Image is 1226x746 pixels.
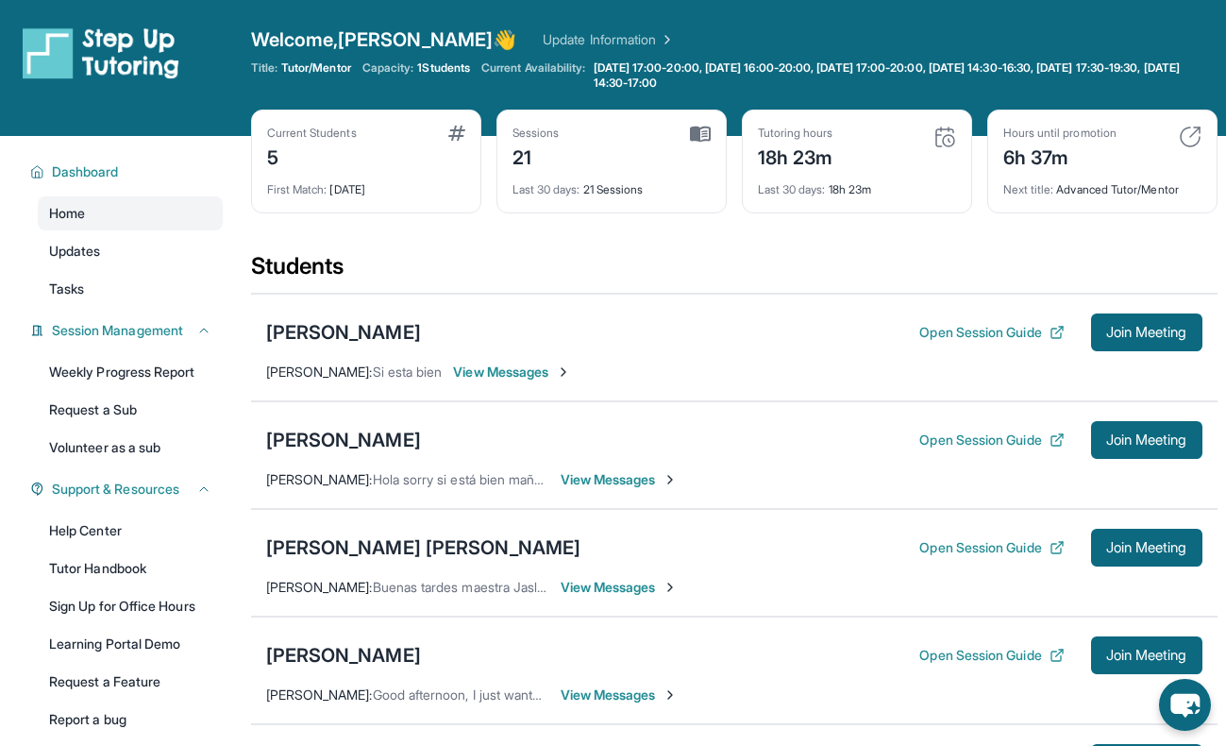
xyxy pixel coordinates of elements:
[512,182,580,196] span: Last 30 days :
[267,126,357,141] div: Current Students
[251,26,517,53] span: Welcome, [PERSON_NAME] 👋
[1091,314,1202,351] button: Join Meeting
[690,126,711,143] img: card
[1091,421,1202,459] button: Join Meeting
[1003,171,1201,197] div: Advanced Tutor/Mentor
[512,126,560,141] div: Sessions
[49,204,85,223] span: Home
[1003,126,1117,141] div: Hours until promotion
[44,162,211,181] button: Dashboard
[663,580,678,595] img: Chevron-Right
[38,272,223,306] a: Tasks
[590,60,1218,91] a: [DATE] 17:00-20:00, [DATE] 16:00-20:00, [DATE] 17:00-20:00, [DATE] 14:30-16:30, [DATE] 17:30-19:3...
[1106,542,1187,553] span: Join Meeting
[919,323,1064,342] button: Open Session Guide
[266,534,581,561] div: [PERSON_NAME] [PERSON_NAME]
[919,538,1064,557] button: Open Session Guide
[373,579,608,595] span: Buenas tardes maestra Jaslyn esta lista
[38,627,223,661] a: Learning Portal Demo
[561,578,679,597] span: View Messages
[23,26,179,79] img: logo
[512,171,711,197] div: 21 Sessions
[38,234,223,268] a: Updates
[1159,679,1211,731] button: chat-button
[38,393,223,427] a: Request a Sub
[448,126,465,141] img: card
[1003,141,1117,171] div: 6h 37m
[453,363,571,381] span: View Messages
[933,126,956,148] img: card
[758,171,956,197] div: 18h 23m
[663,472,678,487] img: Chevron-Right
[1091,529,1202,567] button: Join Meeting
[556,365,571,380] img: Chevron-Right
[266,364,373,380] span: [PERSON_NAME] :
[266,427,421,453] div: [PERSON_NAME]
[49,242,101,261] span: Updates
[1179,126,1201,148] img: card
[266,319,421,346] div: [PERSON_NAME]
[656,30,675,49] img: Chevron Right
[251,251,1218,293] div: Students
[267,182,327,196] span: First Match :
[481,60,585,91] span: Current Availability:
[38,703,223,737] a: Report a bug
[266,687,373,703] span: [PERSON_NAME] :
[1106,434,1187,446] span: Join Meeting
[1106,650,1187,661] span: Join Meeting
[38,514,223,548] a: Help Center
[266,642,421,669] div: [PERSON_NAME]
[362,60,414,76] span: Capacity:
[49,280,84,298] span: Tasks
[44,321,211,340] button: Session Management
[267,171,465,197] div: [DATE]
[758,126,833,141] div: Tutoring hours
[919,646,1064,665] button: Open Session Guide
[281,60,351,76] span: Tutor/Mentor
[251,60,277,76] span: Title:
[373,471,589,487] span: Hola sorry si está bien mañana 7 a 8
[38,355,223,389] a: Weekly Progress Report
[594,60,1214,91] span: [DATE] 17:00-20:00, [DATE] 16:00-20:00, [DATE] 17:00-20:00, [DATE] 14:30-16:30, [DATE] 17:30-19:3...
[512,141,560,171] div: 21
[561,686,679,704] span: View Messages
[38,589,223,623] a: Sign Up for Office Hours
[38,196,223,230] a: Home
[267,141,357,171] div: 5
[1003,182,1054,196] span: Next title :
[44,480,211,499] button: Support & Resources
[561,470,679,489] span: View Messages
[543,30,675,49] a: Update Information
[1091,636,1202,674] button: Join Meeting
[38,431,223,465] a: Volunteer as a sub
[52,321,183,340] span: Session Management
[758,141,833,171] div: 18h 23m
[266,471,373,487] span: [PERSON_NAME] :
[373,364,443,380] span: Si esta bien
[38,551,223,585] a: Tutor Handbook
[758,182,826,196] span: Last 30 days :
[663,687,678,703] img: Chevron-Right
[1106,327,1187,338] span: Join Meeting
[38,665,223,699] a: Request a Feature
[417,60,470,76] span: 1 Students
[52,162,119,181] span: Dashboard
[52,480,179,499] span: Support & Resources
[919,431,1064,449] button: Open Session Guide
[266,579,373,595] span: [PERSON_NAME] :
